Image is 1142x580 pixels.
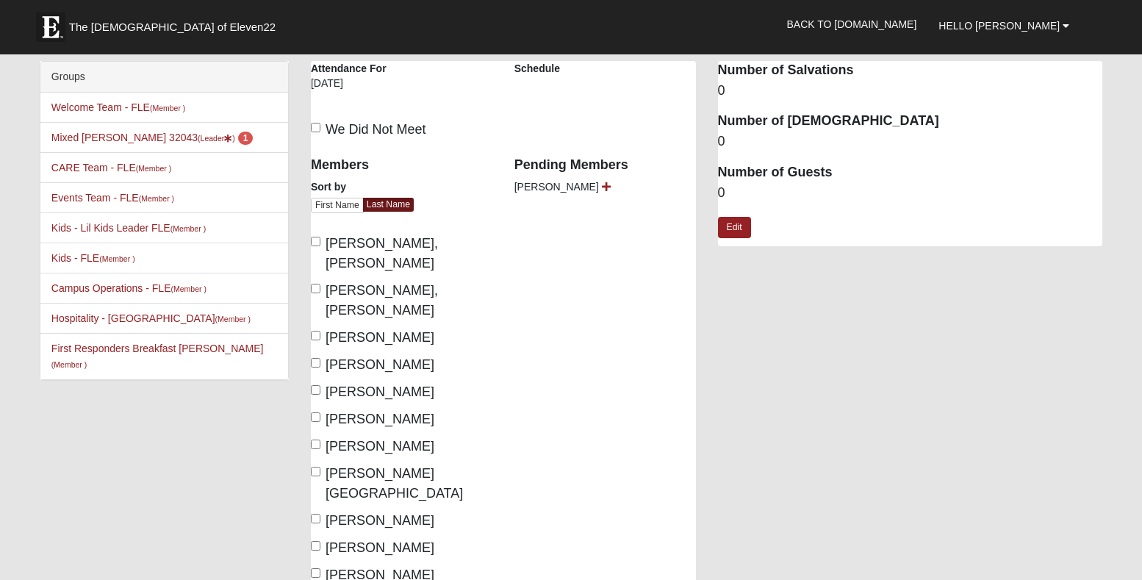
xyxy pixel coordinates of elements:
[311,61,387,76] label: Attendance For
[927,7,1080,44] a: Hello [PERSON_NAME]
[311,179,346,194] label: Sort by
[311,467,320,476] input: [PERSON_NAME][GEOGRAPHIC_DATA]
[51,343,264,370] a: First Responders Breakfast [PERSON_NAME](Member )
[51,192,174,204] a: Events Team - FLE(Member )
[99,254,134,263] small: (Member )
[326,513,434,528] span: [PERSON_NAME]
[150,104,185,112] small: (Member )
[69,20,276,35] span: The [DEMOGRAPHIC_DATA] of Eleven22
[36,12,65,42] img: Eleven22 logo
[514,181,599,193] span: [PERSON_NAME]
[718,184,1103,203] dd: 0
[29,5,323,42] a: The [DEMOGRAPHIC_DATA] of Eleven22
[51,162,171,173] a: CARE Team - FLE(Member )
[215,315,251,323] small: (Member )
[51,222,206,234] a: Kids - Lil Kids Leader FLE(Member )
[51,312,251,324] a: Hospitality - [GEOGRAPHIC_DATA](Member )
[326,283,438,318] span: [PERSON_NAME], [PERSON_NAME]
[198,134,235,143] small: (Leader )
[326,540,434,555] span: [PERSON_NAME]
[170,284,206,293] small: (Member )
[311,440,320,449] input: [PERSON_NAME]
[51,252,135,264] a: Kids - FLE(Member )
[602,181,611,193] a: Add Person to Group
[718,217,751,238] a: Edit
[170,224,206,233] small: (Member )
[718,163,1103,182] dt: Number of Guests
[311,123,320,132] input: We Did Not Meet
[326,330,434,345] span: [PERSON_NAME]
[311,412,320,422] input: [PERSON_NAME]
[326,439,434,454] span: [PERSON_NAME]
[718,61,1103,80] dt: Number of Salvations
[51,282,207,294] a: Campus Operations - FLE(Member )
[51,101,186,113] a: Welcome Team - FLE(Member )
[40,62,288,93] div: Groups
[311,237,320,246] input: [PERSON_NAME], [PERSON_NAME]
[311,284,320,293] input: [PERSON_NAME], [PERSON_NAME]
[311,198,364,213] a: First Name
[311,358,320,368] input: [PERSON_NAME]
[51,360,87,369] small: (Member )
[311,541,320,551] input: [PERSON_NAME]
[311,76,390,101] div: [DATE]
[326,466,463,501] span: [PERSON_NAME][GEOGRAPHIC_DATA]
[514,157,696,173] h4: Pending Members
[51,132,253,143] a: Mixed [PERSON_NAME] 32043(Leader) 1
[326,236,438,271] span: [PERSON_NAME], [PERSON_NAME]
[311,157,492,173] h4: Members
[311,514,320,523] input: [PERSON_NAME]
[311,331,320,340] input: [PERSON_NAME]
[238,132,254,145] span: number of pending members
[326,122,426,137] span: We Did Not Meet
[775,6,927,43] a: Back to [DOMAIN_NAME]
[311,385,320,395] input: [PERSON_NAME]
[363,198,414,212] a: Last Name
[326,384,434,399] span: [PERSON_NAME]
[938,20,1060,32] span: Hello [PERSON_NAME]
[326,412,434,426] span: [PERSON_NAME]
[136,164,171,173] small: (Member )
[514,61,560,76] label: Schedule
[718,132,1103,151] dd: 0
[718,112,1103,131] dt: Number of [DEMOGRAPHIC_DATA]
[718,82,1103,101] dd: 0
[326,357,434,372] span: [PERSON_NAME]
[139,194,174,203] small: (Member )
